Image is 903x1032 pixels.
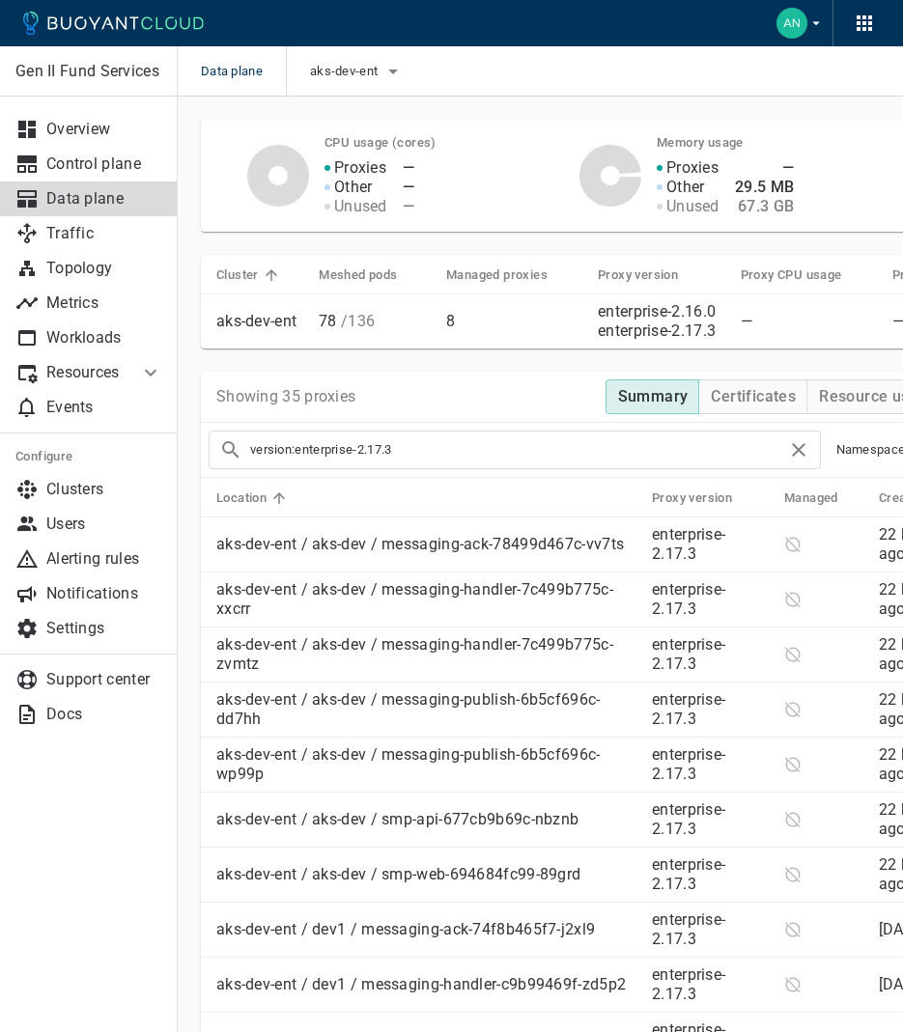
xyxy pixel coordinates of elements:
[216,489,292,507] span: Location
[403,178,414,197] h4: —
[403,158,414,178] h4: —
[46,398,162,417] p: Events
[46,154,162,174] p: Control plane
[334,178,373,197] p: Other
[216,387,355,406] p: Showing 35 proxies
[216,810,636,829] p: aks-dev-ent / aks-dev / smp-api-677cb9b69c-nbznb
[666,158,719,178] p: Proxies
[15,62,161,81] p: Gen II Fund Services
[784,489,863,507] span: Managed
[618,387,689,406] h4: Summary
[216,267,259,283] h5: Cluster
[216,975,636,994] p: aks-dev-ent / dev1 / messaging-handler-c9b99469f-zd5p2
[310,64,381,79] span: aks-dev-ent
[666,178,705,197] p: Other
[46,293,162,313] p: Metrics
[310,57,405,86] button: aks-dev-ent
[446,267,548,283] h5: Managed proxies
[46,480,162,499] p: Clusters
[46,549,162,569] p: Alerting rules
[652,489,757,507] span: Proxy version
[652,965,769,1004] p: enterprise-2.17.3
[446,312,582,331] p: 8
[319,267,397,283] h5: Meshed pods
[741,267,842,283] h5: Proxy CPU usage
[735,178,795,197] h4: 29.5 MB
[250,436,787,463] input: Search
[598,302,716,321] p: enterprise-2.16.0
[216,635,636,674] p: aks-dev-ent / aks-dev / messaging-handler-7c499b775c-zvmtz
[652,745,769,784] p: enterprise-2.17.3
[652,910,769,949] p: enterprise-2.17.3
[319,312,431,331] p: 78
[698,379,807,414] button: Certificates
[652,490,732,506] h5: Proxy version
[652,800,769,839] p: enterprise-2.17.3
[216,535,636,554] p: aks-dev-ent / aks-dev / messaging-ack-78499d467c-vv7ts
[46,584,162,603] p: Notifications
[741,312,877,331] p: —
[46,224,162,243] p: Traffic
[46,619,162,638] p: Settings
[216,312,303,331] p: aks-dev-ent
[46,120,162,139] p: Overview
[652,580,769,619] p: enterprise-2.17.3
[334,197,387,216] p: Unused
[216,580,636,619] p: aks-dev-ent / aks-dev / messaging-handler-7c499b775c-xxcrr
[216,920,636,939] p: aks-dev-ent / dev1 / messaging-ack-74f8b465f7-j2xl9
[216,266,284,284] span: Cluster
[46,328,162,348] p: Workloads
[216,690,636,729] p: aks-dev-ent / aks-dev / messaging-publish-6b5cf696c-dd7hh
[446,266,573,284] span: Managed proxies
[652,525,769,564] p: enterprise-2.17.3
[216,865,636,884] p: aks-dev-ent / aks-dev / smp-web-694684fc99-89grd
[606,379,700,414] button: Summary
[216,490,267,506] h5: Location
[46,515,162,534] p: Users
[711,387,796,406] h4: Certificates
[46,259,162,278] p: Topology
[598,266,703,284] span: Proxy version
[652,690,769,729] p: enterprise-2.17.3
[776,8,807,39] img: Andres Triana
[319,266,422,284] span: Meshed pods
[216,745,636,784] p: aks-dev-ent / aks-dev / messaging-publish-6b5cf696c-wp99p
[334,158,386,178] p: Proxies
[403,197,414,216] h4: —
[46,670,162,689] p: Support center
[735,197,795,216] h4: 67.3 GB
[46,189,162,209] p: Data plane
[666,197,720,216] p: Unused
[46,363,124,382] p: Resources
[652,635,769,674] p: enterprise-2.17.3
[201,46,286,97] span: Data plane
[652,855,769,894] p: enterprise-2.17.3
[741,266,867,284] span: Proxy CPU usage
[46,705,162,724] p: Docs
[784,490,838,506] h5: Managed
[598,321,716,341] p: enterprise-2.17.3
[337,312,376,330] span: / 136
[735,158,795,178] h4: —
[598,267,678,283] h5: Proxy version
[15,449,162,464] h5: Configure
